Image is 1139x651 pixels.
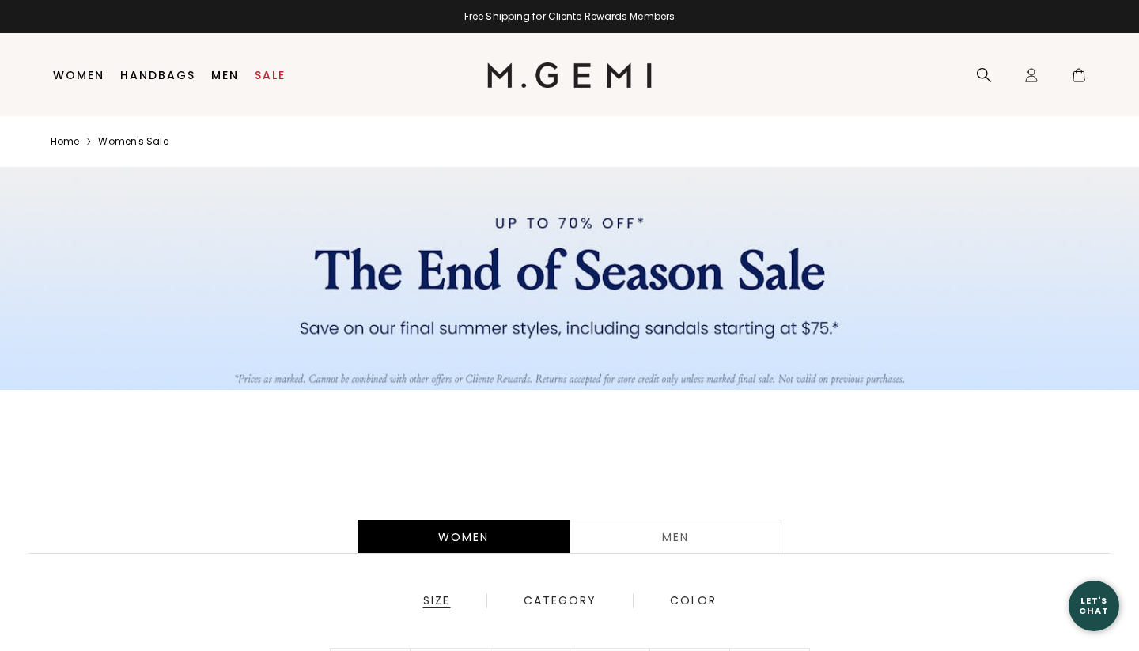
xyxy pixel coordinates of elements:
a: Men [569,520,781,553]
div: Let's Chat [1069,596,1119,615]
a: Women's sale [98,135,168,148]
a: Men [211,69,239,81]
img: M.Gemi [487,62,653,88]
div: Women [358,520,569,553]
div: Category [523,594,597,608]
a: Handbags [120,69,195,81]
a: Sale [255,69,286,81]
a: Home [51,135,79,148]
a: Women [53,69,104,81]
div: Size [422,594,451,608]
div: Color [669,594,717,608]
